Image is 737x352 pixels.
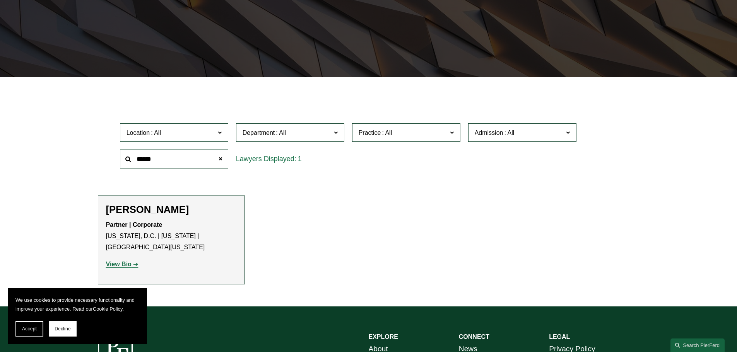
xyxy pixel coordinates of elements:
[106,261,139,267] a: View Bio
[369,333,398,340] strong: EXPLORE
[106,219,237,253] p: [US_STATE], D.C. | [US_STATE] | [GEOGRAPHIC_DATA][US_STATE]
[106,204,237,216] h2: [PERSON_NAME]
[243,129,275,136] span: Department
[22,326,37,332] span: Accept
[15,296,139,313] p: We use cookies to provide necessary functionality and improve your experience. Read our .
[55,326,71,332] span: Decline
[475,129,503,136] span: Admission
[49,321,77,337] button: Decline
[8,288,147,344] section: Cookie banner
[106,261,132,267] strong: View Bio
[359,129,381,136] span: Practice
[549,333,570,340] strong: LEGAL
[298,155,302,163] span: 1
[127,129,150,136] span: Location
[106,221,162,228] strong: Partner | Corporate
[15,321,43,337] button: Accept
[459,333,489,340] strong: CONNECT
[93,306,123,312] a: Cookie Policy
[670,338,725,352] a: Search this site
